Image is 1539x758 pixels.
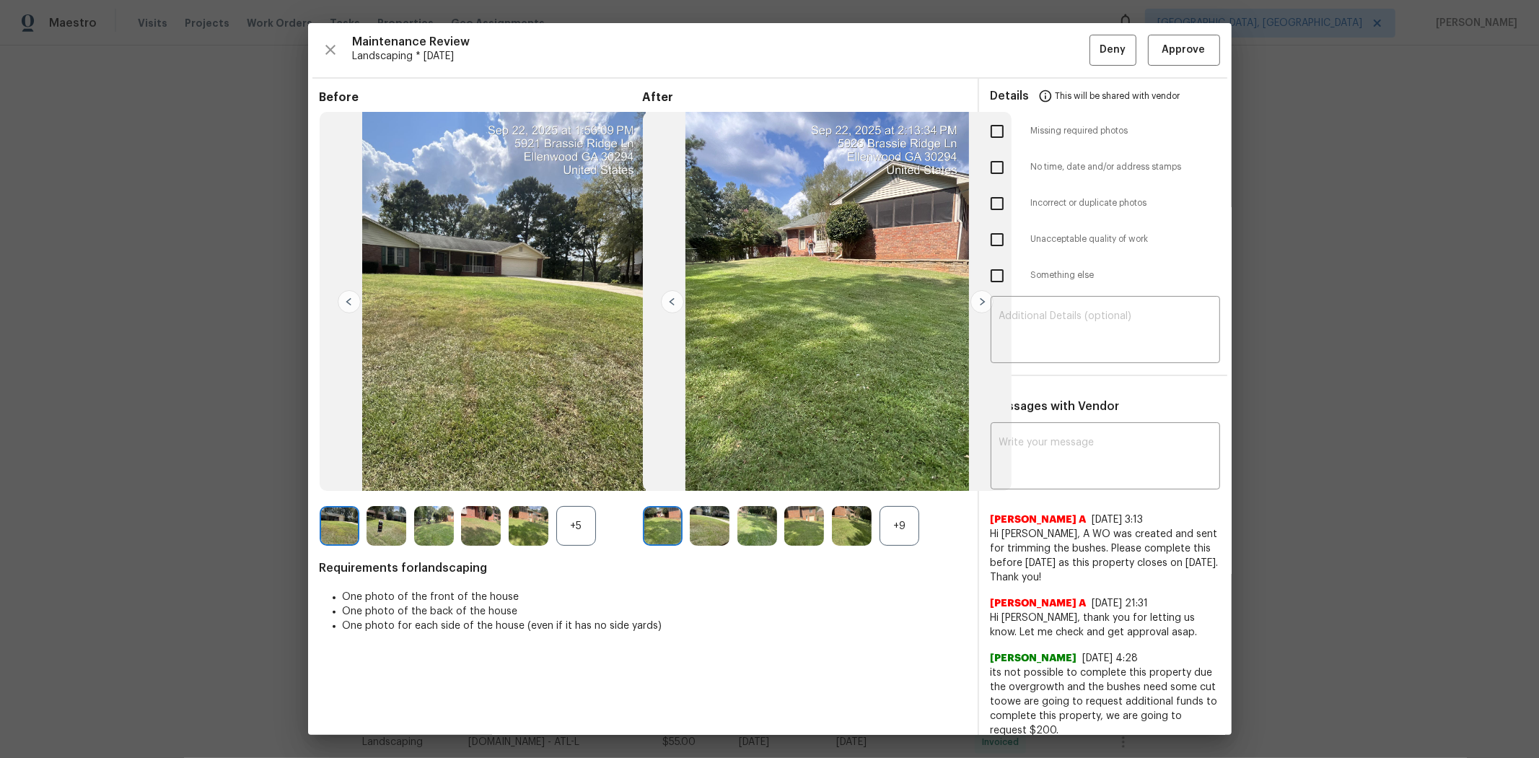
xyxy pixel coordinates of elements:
[1031,197,1220,209] span: Incorrect or duplicate photos
[979,258,1232,294] div: Something else
[991,79,1030,113] span: Details
[991,527,1220,585] span: Hi [PERSON_NAME], A WO was created and sent for trimming the bushes. Please complete this before ...
[320,561,966,575] span: Requirements for landscaping
[1100,41,1126,59] span: Deny
[1031,125,1220,137] span: Missing required photos
[343,590,966,604] li: One photo of the front of the house
[343,604,966,619] li: One photo of the back of the house
[1092,515,1144,525] span: [DATE] 3:13
[979,186,1232,222] div: Incorrect or duplicate photos
[661,290,684,313] img: left-chevron-button-url
[991,513,1087,527] span: [PERSON_NAME] A
[338,290,361,313] img: left-chevron-button-url
[343,619,966,633] li: One photo for each side of the house (even if it has no side yards)
[643,90,966,105] span: After
[991,611,1220,640] span: Hi [PERSON_NAME], thank you for letting us know. Let me check and get approval asap.
[1083,653,1139,663] span: [DATE] 4:28
[320,90,643,105] span: Before
[1092,598,1149,609] span: [DATE] 21:31
[979,113,1232,149] div: Missing required photos
[991,666,1220,738] span: its not possible to complete this property due the overgrowth and the bushes need some cut toowe ...
[1162,41,1206,59] span: Approve
[1031,269,1220,282] span: Something else
[1031,233,1220,245] span: Unacceptable quality of work
[353,49,1089,64] span: Landscaping * [DATE]
[991,401,1120,412] span: Messages with Vendor
[1089,35,1136,66] button: Deny
[991,596,1087,611] span: [PERSON_NAME] A
[970,290,994,313] img: right-chevron-button-url
[1056,79,1180,113] span: This will be shared with vendor
[979,149,1232,186] div: No time, date and/or address stamps
[979,222,1232,258] div: Unacceptable quality of work
[353,35,1089,49] span: Maintenance Review
[1031,161,1220,173] span: No time, date and/or address stamps
[556,506,596,546] div: +5
[880,506,919,546] div: +9
[1148,35,1220,66] button: Approve
[991,651,1077,666] span: [PERSON_NAME]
